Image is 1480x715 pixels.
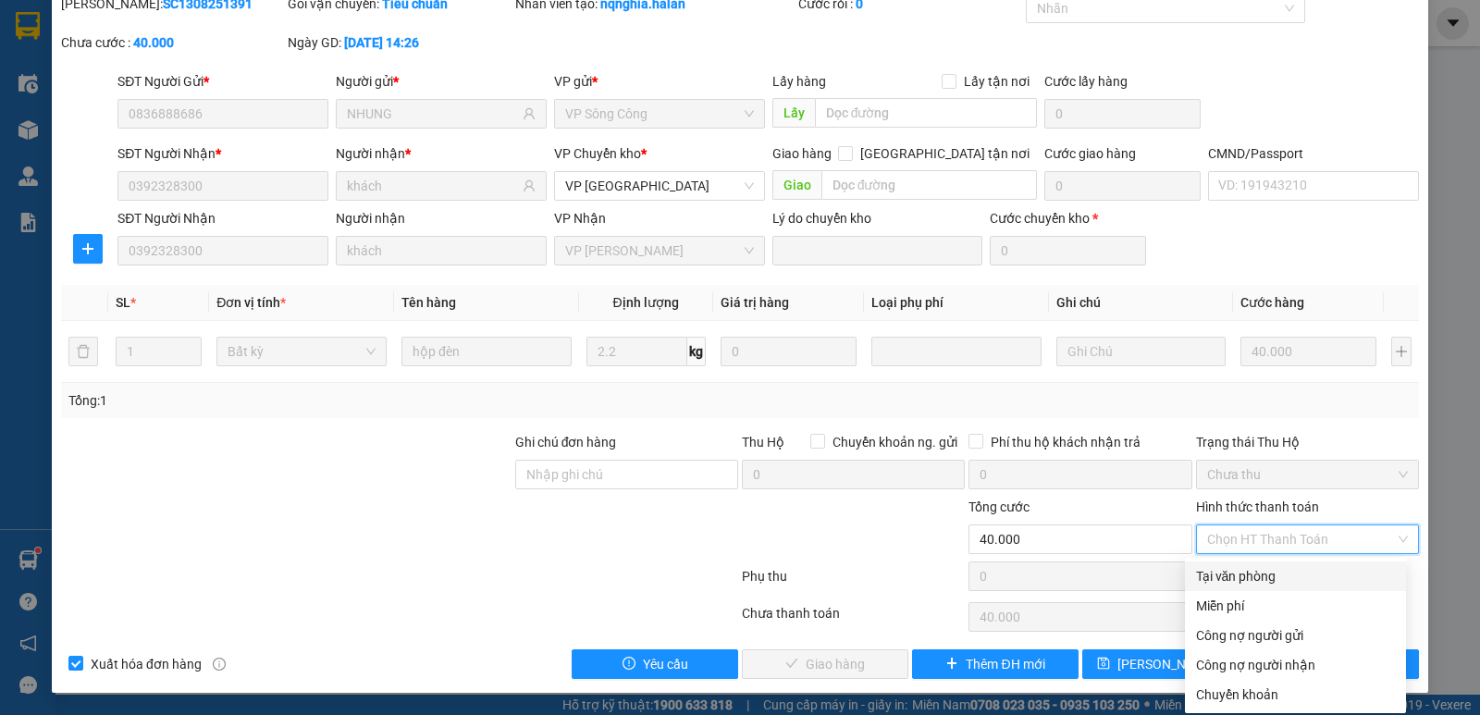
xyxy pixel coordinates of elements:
[565,100,754,128] span: VP Sông Công
[740,603,967,635] div: Chưa thanh toán
[1196,655,1395,675] div: Công nợ người nhận
[61,32,284,53] div: Chưa cước :
[23,23,162,116] img: logo.jpg
[347,104,519,124] input: Tên người gửi
[772,74,826,89] span: Lấy hàng
[565,172,754,200] span: VP Yên Bình
[515,460,738,489] input: Ghi chú đơn hàng
[173,45,773,68] li: 271 - [PERSON_NAME] - [GEOGRAPHIC_DATA] - [GEOGRAPHIC_DATA]
[1207,525,1408,553] span: Chọn HT Thanh Toán
[216,295,286,310] span: Đơn vị tính
[288,32,511,53] div: Ngày GD:
[821,170,1038,200] input: Dọc đường
[1044,146,1136,161] label: Cước giao hàng
[83,654,209,674] span: Xuất hóa đơn hàng
[643,654,688,674] span: Yêu cầu
[344,35,419,50] b: [DATE] 14:26
[74,241,102,256] span: plus
[572,649,738,679] button: exclamation-circleYêu cầu
[515,435,617,450] label: Ghi chú đơn hàng
[1097,657,1110,672] span: save
[1185,621,1406,650] div: Cước gửi hàng sẽ được ghi vào công nợ của người gửi
[772,170,821,200] span: Giao
[772,98,815,128] span: Lấy
[347,176,519,196] input: Tên người nhận
[740,566,967,598] div: Phụ thu
[1056,337,1227,366] input: Ghi Chú
[228,338,376,365] span: Bất kỳ
[1049,285,1234,321] th: Ghi chú
[623,657,635,672] span: exclamation-circle
[117,143,328,164] div: SĐT Người Nhận
[772,146,832,161] span: Giao hàng
[565,237,754,265] span: VP Nguyễn Văn Cừ
[864,285,1049,321] th: Loại phụ phí
[1044,74,1128,89] label: Cước lấy hàng
[73,234,103,264] button: plus
[721,337,857,366] input: 0
[1208,143,1419,164] div: CMND/Passport
[554,146,641,161] span: VP Chuyển kho
[401,295,456,310] span: Tên hàng
[742,435,784,450] span: Thu Hộ
[990,208,1146,228] div: Cước chuyển kho
[815,98,1038,128] input: Dọc đường
[336,143,547,164] div: Người nhận
[1240,295,1304,310] span: Cước hàng
[912,649,1079,679] button: plusThêm ĐH mới
[68,337,98,366] button: delete
[1044,99,1201,129] input: Cước lấy hàng
[1117,654,1293,674] span: [PERSON_NAME] chuyển hoàn
[1185,650,1406,680] div: Cước gửi hàng sẽ được ghi vào công nợ của người nhận
[554,71,765,92] div: VP gửi
[613,295,679,310] span: Định lượng
[687,337,706,366] span: kg
[133,35,174,50] b: 40.000
[116,295,130,310] span: SL
[523,179,536,192] span: user
[401,337,572,366] input: VD: Bàn, Ghế
[742,649,908,679] button: checkGiao hàng
[721,295,789,310] span: Giá trị hàng
[956,71,1037,92] span: Lấy tận nơi
[1196,432,1419,452] div: Trạng thái Thu Hộ
[1196,596,1395,616] div: Miễn phí
[968,499,1030,514] span: Tổng cước
[23,126,323,156] b: GỬI : VP [PERSON_NAME]
[825,432,965,452] span: Chuyển khoản ng. gửi
[523,107,536,120] span: user
[117,208,328,228] div: SĐT Người Nhận
[68,390,573,411] div: Tổng: 1
[1240,337,1376,366] input: 0
[117,71,328,92] div: SĐT Người Gửi
[1082,649,1249,679] button: save[PERSON_NAME] chuyển hoàn
[983,432,1148,452] span: Phí thu hộ khách nhận trả
[966,654,1044,674] span: Thêm ĐH mới
[1391,337,1412,366] button: plus
[336,208,547,228] div: Người nhận
[772,208,983,228] div: Lý do chuyển kho
[1044,171,1201,201] input: Cước giao hàng
[554,208,765,228] div: VP Nhận
[1196,566,1395,586] div: Tại văn phòng
[1196,625,1395,646] div: Công nợ người gửi
[1196,499,1319,514] label: Hình thức thanh toán
[853,143,1037,164] span: [GEOGRAPHIC_DATA] tận nơi
[945,657,958,672] span: plus
[1196,684,1395,705] div: Chuyển khoản
[1207,461,1408,488] span: Chưa thu
[336,71,547,92] div: Người gửi
[213,658,226,671] span: info-circle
